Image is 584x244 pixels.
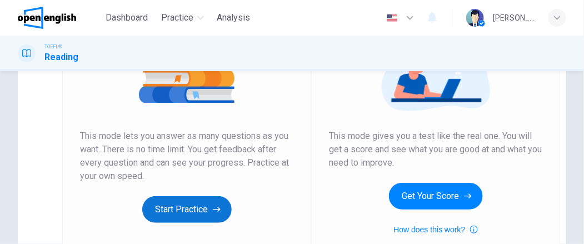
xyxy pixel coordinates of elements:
span: Dashboard [106,11,148,24]
img: Profile picture [466,9,484,27]
span: Analysis [217,11,251,24]
span: This mode gives you a test like the real one. You will get a score and see what you are good at a... [329,130,542,170]
button: Analysis [213,8,255,28]
button: How does this work? [393,223,477,236]
span: TOEFL® [44,43,62,51]
img: OpenEnglish logo [18,7,76,29]
h1: Reading [44,51,78,64]
div: [PERSON_NAME] [493,11,535,24]
img: en [385,14,399,22]
button: Get Your Score [389,183,483,210]
span: Practice [162,11,194,24]
button: Practice [157,8,208,28]
button: Dashboard [102,8,153,28]
button: Start Practice [142,196,232,223]
span: This mode lets you answer as many questions as you want. There is no time limit. You get feedback... [80,130,293,183]
a: OpenEnglish logo [18,7,102,29]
